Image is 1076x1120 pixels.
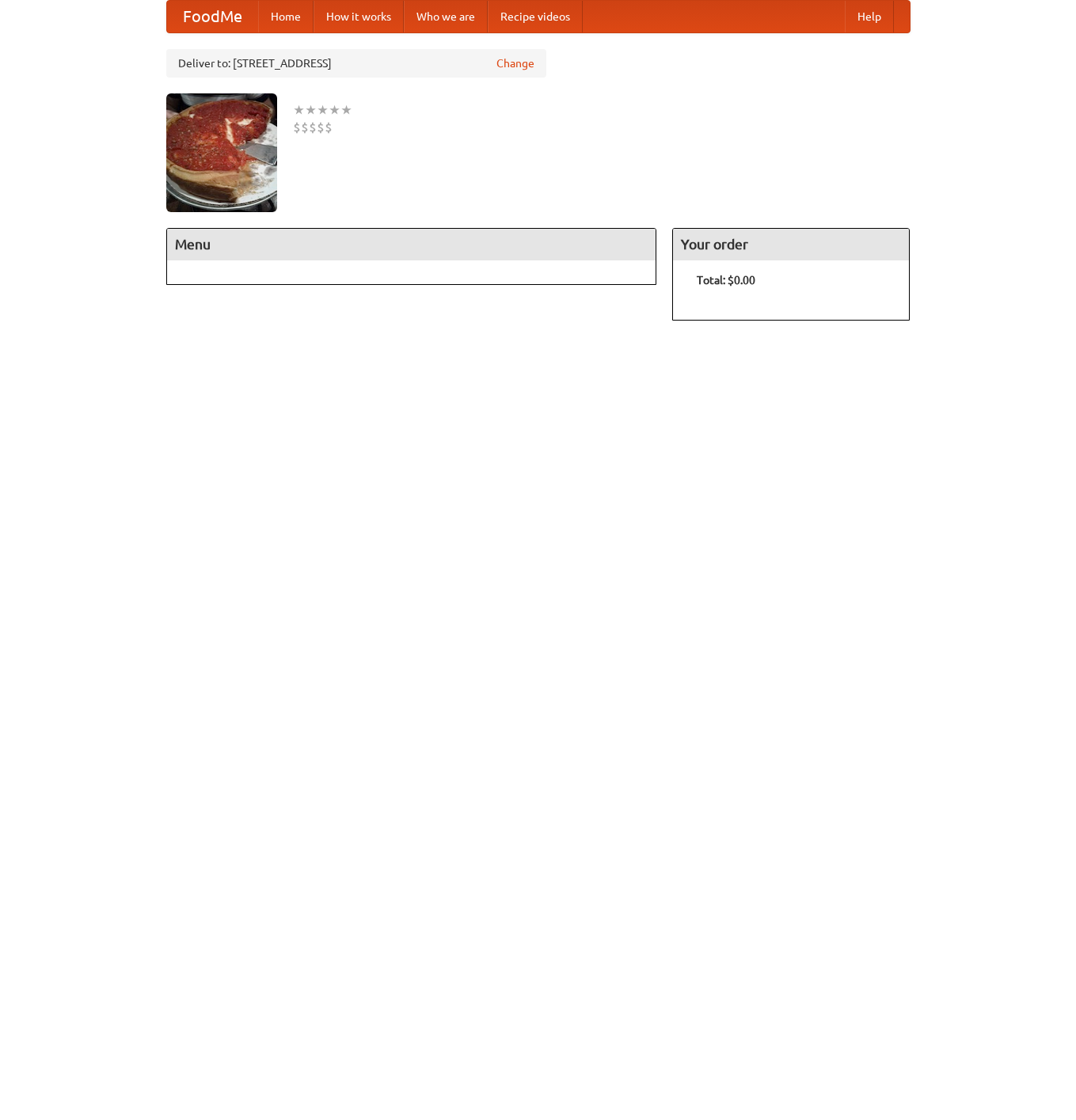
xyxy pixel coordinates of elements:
h4: Menu [167,229,656,260]
a: FoodMe [167,1,258,32]
li: $ [293,119,301,136]
div: Deliver to: [STREET_ADDRESS] [166,49,546,78]
li: ★ [329,101,340,119]
a: How it works [314,1,404,32]
img: angular.jpg [166,93,277,212]
a: Help [845,1,894,32]
a: Who we are [404,1,488,32]
li: ★ [293,101,305,119]
b: Total: $0.00 [697,274,755,287]
li: $ [317,119,325,136]
li: $ [309,119,317,136]
li: $ [301,119,309,136]
a: Change [496,55,534,71]
h4: Your order [673,229,909,260]
li: ★ [317,101,329,119]
li: ★ [305,101,317,119]
li: $ [325,119,333,136]
a: Recipe videos [488,1,583,32]
li: ★ [340,101,352,119]
a: Home [258,1,314,32]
